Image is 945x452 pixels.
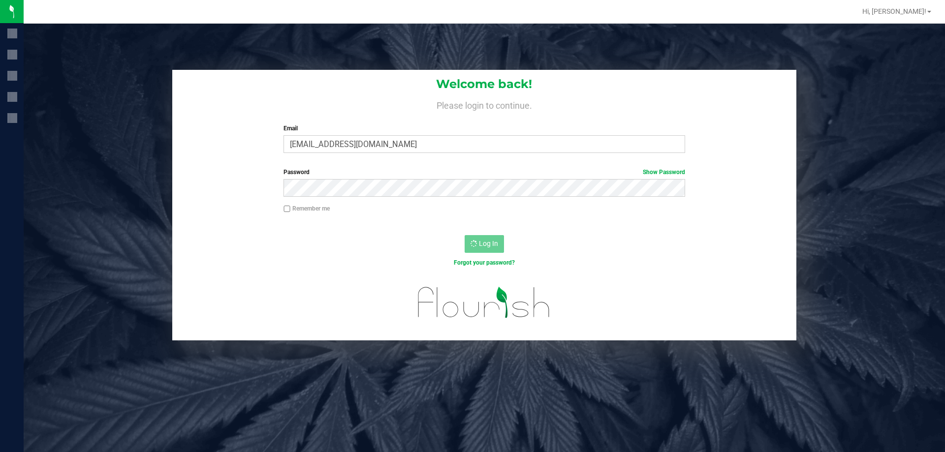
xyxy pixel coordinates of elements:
[283,204,330,213] label: Remember me
[406,277,562,328] img: flourish_logo.svg
[283,206,290,212] input: Remember me
[172,78,796,90] h1: Welcome back!
[283,169,310,176] span: Password
[479,240,498,247] span: Log In
[172,98,796,110] h4: Please login to continue.
[283,124,685,133] label: Email
[643,169,685,176] a: Show Password
[862,7,926,15] span: Hi, [PERSON_NAME]!
[465,235,504,253] button: Log In
[454,259,515,266] a: Forgot your password?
